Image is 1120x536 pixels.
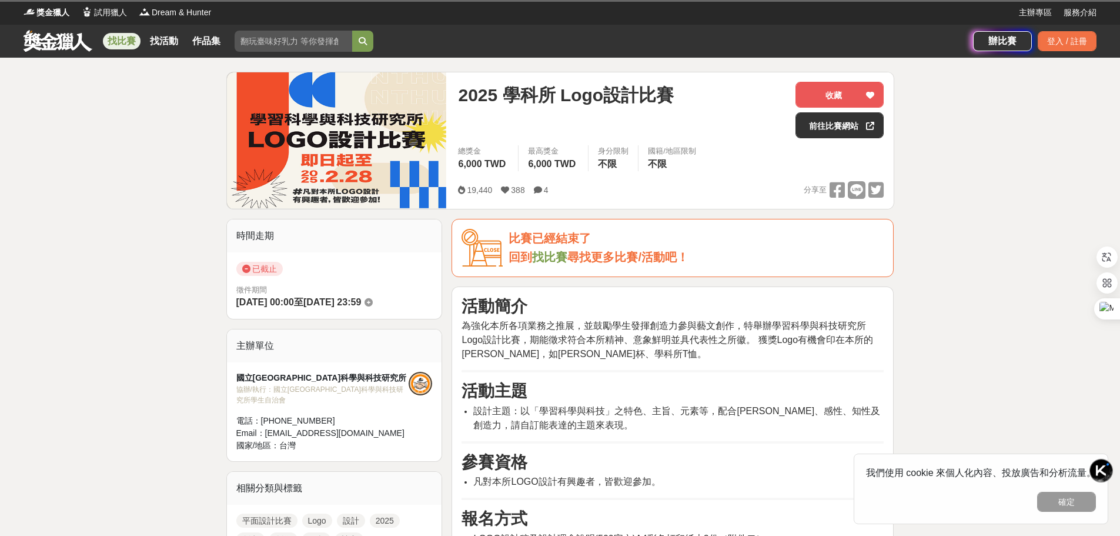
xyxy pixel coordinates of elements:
a: 辦比賽 [973,31,1032,51]
a: 服務介紹 [1064,6,1096,19]
a: 2025 [370,514,400,528]
div: 主辦單位 [227,329,442,362]
img: Icon [462,229,503,267]
span: 為強化本所各項業務之推展，並鼓勵學生發揮創造力參與藝文創作，特舉辦學習科學與科技研究所Logo設計比賽，期能徵求符合本所精神、意象鮮明並具代表性之所徽。 獲獎Logo有機會印在本所的[PERSO... [462,321,873,359]
span: 試用獵人 [94,6,127,19]
a: 找比賽 [532,251,567,264]
a: 作品集 [188,33,225,49]
span: 我們使用 cookie 來個人化內容、投放廣告和分析流量。 [866,468,1096,478]
span: 2025 學科所 Logo設計比賽 [458,82,674,108]
img: Logo [24,6,35,18]
span: 徵件期間 [236,285,267,294]
span: 19,440 [467,185,492,195]
a: 平面設計比賽 [236,514,297,528]
img: Logo [81,6,93,18]
a: 主辦專區 [1019,6,1052,19]
span: 尋找更多比賽/活動吧！ [567,251,688,264]
span: 凡對本所LOGO設計有興趣者，皆歡迎參加。 [473,477,660,487]
a: 設計 [337,514,365,528]
a: 找比賽 [103,33,141,49]
span: [DATE] 00:00 [236,297,294,307]
div: 國籍/地區限制 [648,145,696,157]
div: 比賽已經結束了 [509,229,884,248]
a: Logo試用獵人 [81,6,127,19]
img: Cover Image [227,72,447,208]
div: 登入 / 註冊 [1038,31,1096,51]
a: Logo [302,514,332,528]
span: 6,000 TWD [458,159,506,169]
div: Email： [EMAIL_ADDRESS][DOMAIN_NAME] [236,427,409,440]
a: 前往比賽網站 [795,112,884,138]
span: 台灣 [279,441,296,450]
strong: 參賽資格 [462,453,527,471]
img: Logo [139,6,151,18]
span: 4 [544,185,549,195]
span: 不限 [648,159,667,169]
div: 電話： [PHONE_NUMBER] [236,415,409,427]
a: 找活動 [145,33,183,49]
span: 獎金獵人 [36,6,69,19]
span: 最高獎金 [528,145,579,157]
span: 6,000 TWD [528,159,576,169]
div: 時間走期 [227,219,442,252]
div: 相關分類與標籤 [227,472,442,505]
span: 不限 [598,159,617,169]
button: 確定 [1037,492,1096,512]
span: 設計主題：以「學習科學與科技」之特色、主旨、元素等，配合[PERSON_NAME]、感性、知性及 創造力，請自訂能表達的主題來表現。 [473,406,880,430]
input: 翻玩臺味好乳力 等你發揮創意！ [235,31,352,52]
span: 至 [294,297,303,307]
span: 分享至 [804,181,827,199]
span: 388 [511,185,524,195]
strong: 報名方式 [462,510,527,528]
div: 協辦/執行： 國立[GEOGRAPHIC_DATA]科學與科技研究所學生自治會 [236,384,409,405]
strong: 活動主題 [462,382,527,400]
div: 國立[GEOGRAPHIC_DATA]科學與科技研究所 [236,372,409,384]
button: 收藏 [795,82,884,108]
strong: 活動簡介 [462,297,527,315]
a: LogoDream & Hunter [139,6,211,19]
span: 總獎金 [458,145,509,157]
span: Dream & Hunter [152,6,211,19]
span: 國家/地區： [236,441,280,450]
div: 身分限制 [598,145,628,157]
span: 已截止 [236,262,283,276]
span: 回到 [509,251,532,264]
a: Logo獎金獵人 [24,6,69,19]
span: [DATE] 23:59 [303,297,361,307]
